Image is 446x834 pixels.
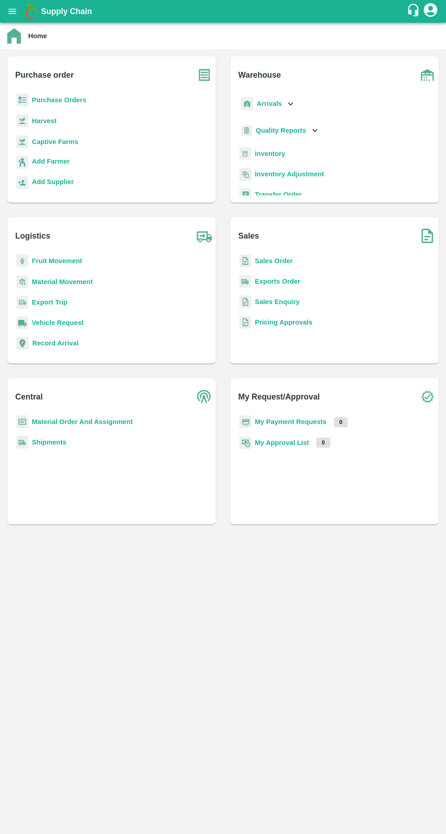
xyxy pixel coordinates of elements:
a: Captive Farms [32,138,78,145]
img: soSales [416,225,439,247]
p: 0 [334,417,348,427]
img: payment [239,415,251,429]
img: home [7,28,21,44]
a: Transfer Order [255,191,302,198]
div: Arrivals [239,94,296,114]
button: open drawer [2,1,23,22]
img: purchase [193,64,216,86]
b: Quality Reports [256,127,306,134]
img: reciept [16,94,28,107]
a: Export Trip [32,299,67,306]
img: supplier [16,176,28,190]
img: material [16,275,28,289]
a: Harvest [32,117,56,125]
img: delivery [16,296,28,309]
img: whTransfer [239,188,251,201]
a: Shipments [32,439,66,446]
a: Vehicle Request [32,319,84,326]
img: inventory [239,168,251,181]
img: truck [193,225,216,247]
a: Pricing Approvals [255,319,312,326]
b: Home [28,32,47,40]
img: harvest [16,135,28,149]
div: account of current user [422,2,439,21]
img: fruit [16,255,28,268]
a: Sales Enquiry [255,298,299,305]
img: whInventory [239,147,251,160]
div: Quality Reports [239,121,320,140]
img: vehicle [16,316,28,330]
a: Fruit Movement [32,257,82,265]
b: Supply Chain [41,7,92,16]
b: Purchase order [15,69,74,81]
img: warehouse [416,64,439,86]
img: harvest [16,114,28,128]
img: whArrival [241,97,253,110]
div: customer-support [406,3,422,20]
a: Add Farmer [32,156,70,169]
img: centralMaterial [16,415,28,429]
a: My Approval List [255,439,309,446]
img: sales [239,255,251,268]
p: 0 [316,438,330,448]
b: Arrivals [257,100,282,107]
img: sales [239,316,251,329]
a: Add Supplier [32,177,74,189]
b: Logistics [15,230,51,242]
img: approval [239,436,251,449]
a: Inventory [255,150,285,157]
img: central [193,385,216,408]
img: logo [23,2,41,20]
img: farmer [16,156,28,169]
b: Central [15,390,43,403]
b: Add Farmer [32,158,70,165]
a: Purchase Orders [32,96,86,104]
img: shipments [16,436,28,449]
b: My Request/Approval [238,390,320,403]
img: qualityReport [241,125,252,136]
a: Inventory Adjustment [255,170,324,178]
a: Exports Order [255,278,300,285]
a: Sales Order [255,257,293,265]
a: Record Arrival [32,340,79,347]
b: Sales [238,230,259,242]
img: shipments [239,275,251,288]
a: Supply Chain [41,5,406,18]
img: sales [239,295,251,309]
b: Warehouse [238,69,281,81]
img: recordArrival [16,337,29,350]
img: check [416,385,439,408]
a: Material Movement [32,278,93,285]
a: Material Order And Assignment [32,418,133,425]
b: Add Supplier [32,178,74,185]
a: My Payment Requests [255,418,327,425]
